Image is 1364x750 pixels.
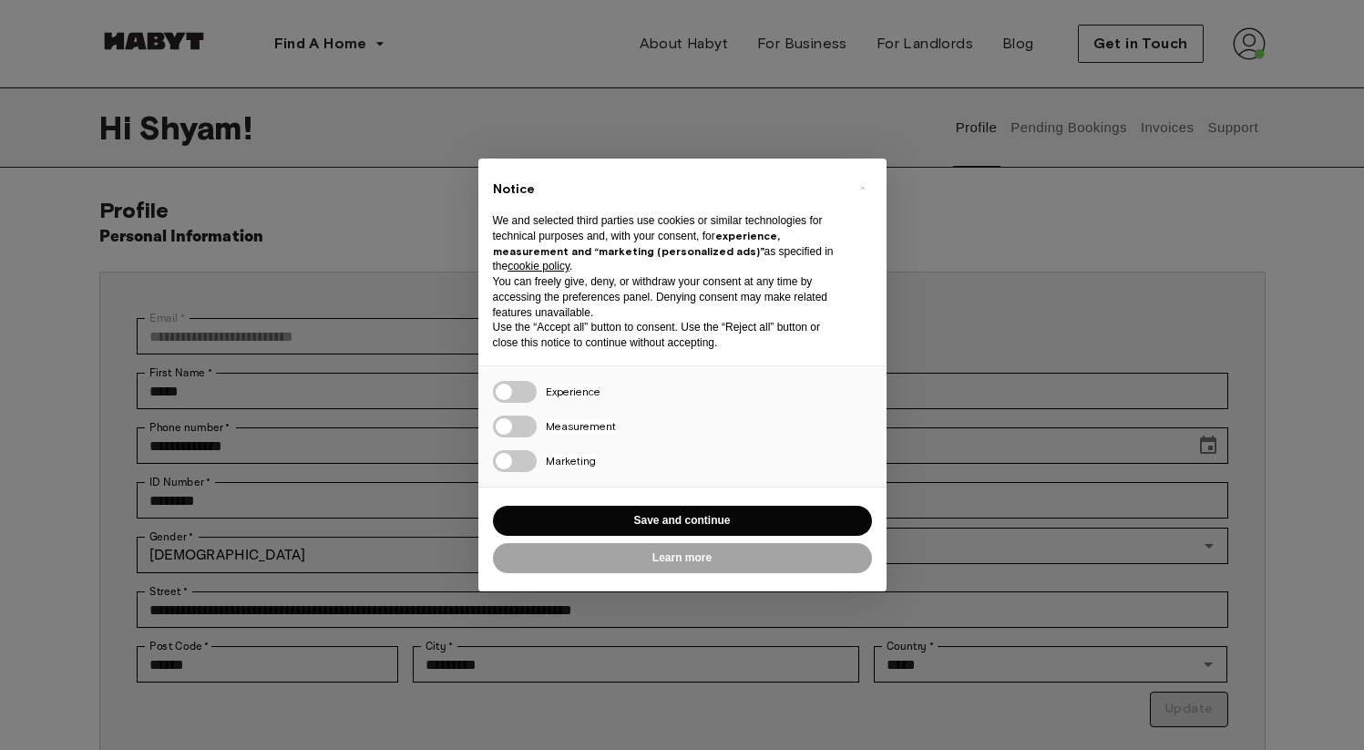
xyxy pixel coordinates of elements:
[493,506,872,536] button: Save and continue
[848,173,877,202] button: Close this notice
[546,385,600,398] span: Experience
[508,260,569,272] a: cookie policy
[546,454,596,467] span: Marketing
[859,177,866,199] span: ×
[493,320,843,351] p: Use the “Accept all” button to consent. Use the “Reject all” button or close this notice to conti...
[546,419,616,433] span: Measurement
[493,274,843,320] p: You can freely give, deny, or withdraw your consent at any time by accessing the preferences pane...
[493,229,780,258] strong: experience, measurement and “marketing (personalized ads)”
[493,180,843,199] h2: Notice
[493,543,872,573] button: Learn more
[493,213,843,274] p: We and selected third parties use cookies or similar technologies for technical purposes and, wit...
